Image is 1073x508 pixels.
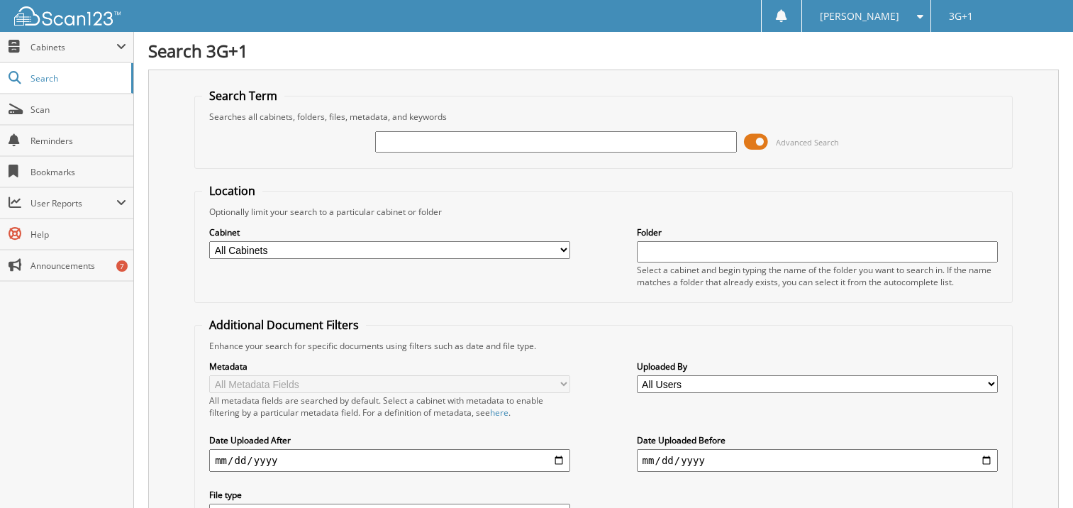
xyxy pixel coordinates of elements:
[30,166,126,178] span: Bookmarks
[209,449,570,472] input: start
[30,228,126,241] span: Help
[776,137,839,148] span: Advanced Search
[202,111,1005,123] div: Searches all cabinets, folders, files, metadata, and keywords
[637,264,998,288] div: Select a cabinet and begin typing the name of the folder you want to search in. If the name match...
[202,88,284,104] legend: Search Term
[30,41,116,53] span: Cabinets
[202,183,262,199] legend: Location
[209,394,570,419] div: All metadata fields are searched by default. Select a cabinet with metadata to enable filtering b...
[637,226,998,238] label: Folder
[949,12,973,21] span: 3G+1
[202,317,366,333] legend: Additional Document Filters
[30,260,126,272] span: Announcements
[209,360,570,372] label: Metadata
[820,12,899,21] span: [PERSON_NAME]
[202,340,1005,352] div: Enhance your search for specific documents using filters such as date and file type.
[30,197,116,209] span: User Reports
[14,6,121,26] img: scan123-logo-white.svg
[637,449,998,472] input: end
[30,104,126,116] span: Scan
[209,434,570,446] label: Date Uploaded After
[637,434,998,446] label: Date Uploaded Before
[209,226,570,238] label: Cabinet
[209,489,570,501] label: File type
[148,39,1059,62] h1: Search 3G+1
[30,135,126,147] span: Reminders
[30,72,124,84] span: Search
[490,407,508,419] a: here
[202,206,1005,218] div: Optionally limit your search to a particular cabinet or folder
[116,260,128,272] div: 7
[637,360,998,372] label: Uploaded By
